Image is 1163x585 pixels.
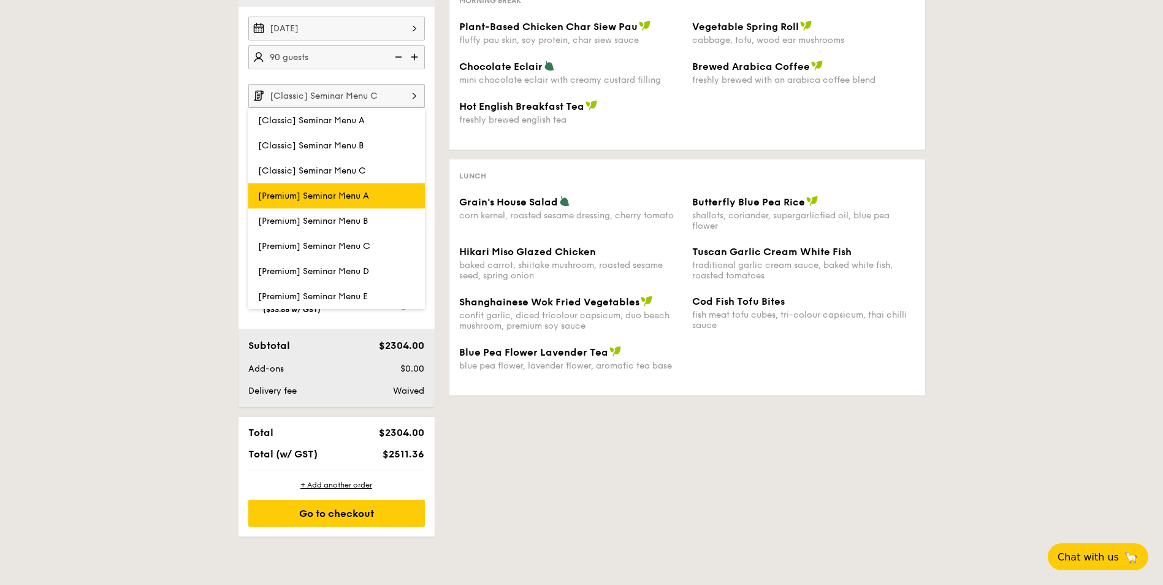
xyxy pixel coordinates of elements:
[1058,551,1119,563] span: Chat with us
[258,140,364,151] span: [Classic] Seminar Menu B
[692,310,915,331] div: fish meat tofu cubes, tri-colour capsicum, thai chilli sauce
[248,17,425,40] input: Event date
[258,166,366,176] span: [Classic] Seminar Menu C
[258,241,370,251] span: [Premium] Seminar Menu C
[459,346,608,358] span: Blue Pea Flower Lavender Tea
[459,361,682,371] div: blue pea flower, lavender flower, aromatic tea base
[406,45,425,69] img: icon-add.58712e84.svg
[639,20,651,31] img: icon-vegan.f8ff3823.svg
[585,100,598,111] img: icon-vegan.f8ff3823.svg
[258,216,368,226] span: [Premium] Seminar Menu B
[692,296,785,307] span: Cod Fish Tofu Bites
[404,84,425,107] img: icon-chevron-right.3c0dfbd6.svg
[692,75,915,85] div: freshly brewed with an arabica coffee blend
[1048,543,1148,570] button: Chat with us🦙
[544,60,555,71] img: icon-vegetarian.fe4039eb.svg
[692,260,915,281] div: traditional garlic cream sauce, baked white fish, roasted tomatoes
[258,191,369,201] span: [Premium] Seminar Menu A
[258,291,368,302] span: [Premium] Seminar Menu E
[248,340,290,351] span: Subtotal
[811,60,823,71] img: icon-vegan.f8ff3823.svg
[248,480,425,490] div: + Add another order
[692,21,799,32] span: Vegetable Spring Roll
[692,210,915,231] div: shallots, coriander, supergarlicfied oil, blue pea flower
[379,427,424,438] span: $2304.00
[258,266,369,277] span: [Premium] Seminar Menu D
[806,196,818,207] img: icon-vegan.f8ff3823.svg
[459,196,558,208] span: Grain's House Salad
[459,35,682,45] div: fluffy pau skin, soy protein, char siew sauce
[459,260,682,281] div: baked carrot, shiitake mushroom, roasted sesame seed, spring onion
[800,20,812,31] img: icon-vegan.f8ff3823.svg
[459,172,486,180] span: Lunch
[248,448,318,460] span: Total (w/ GST)
[459,296,639,308] span: Shanghainese Wok Fried Vegetables
[393,386,424,396] span: Waived
[559,196,570,207] img: icon-vegetarian.fe4039eb.svg
[248,364,284,374] span: Add-ons
[1124,550,1138,564] span: 🦙
[692,246,852,258] span: Tuscan Garlic Cream White Fish
[379,340,424,351] span: $2304.00
[388,45,406,69] img: icon-reduce.1d2dbef1.svg
[459,115,682,125] div: freshly brewed english tea
[459,61,543,72] span: Chocolate Eclair
[609,346,622,357] img: icon-vegan.f8ff3823.svg
[400,364,424,374] span: $0.00
[459,246,596,258] span: Hikari Miso Glazed Chicken
[383,448,424,460] span: $2511.36
[692,61,810,72] span: Brewed Arabica Coffee
[248,500,425,527] div: Go to checkout
[459,210,682,221] div: corn kernel, roasted sesame dressing, cherry tomato
[248,386,297,396] span: Delivery fee
[248,427,273,438] span: Total
[459,101,584,112] span: Hot English Breakfast Tea
[692,196,805,208] span: Butterfly Blue Pea Rice
[459,310,682,331] div: confit garlic, diced tricolour capsicum, duo beech mushroom, premium soy sauce
[248,45,425,69] input: Number of guests
[258,115,365,126] span: [Classic] Seminar Menu A
[459,21,638,32] span: Plant-Based Chicken Char Siew Pau
[641,296,653,307] img: icon-vegan.f8ff3823.svg
[263,305,321,314] span: ($33.68 w/ GST)
[459,75,682,85] div: mini chocolate eclair with creamy custard filling
[692,35,915,45] div: cabbage, tofu, wood ear mushrooms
